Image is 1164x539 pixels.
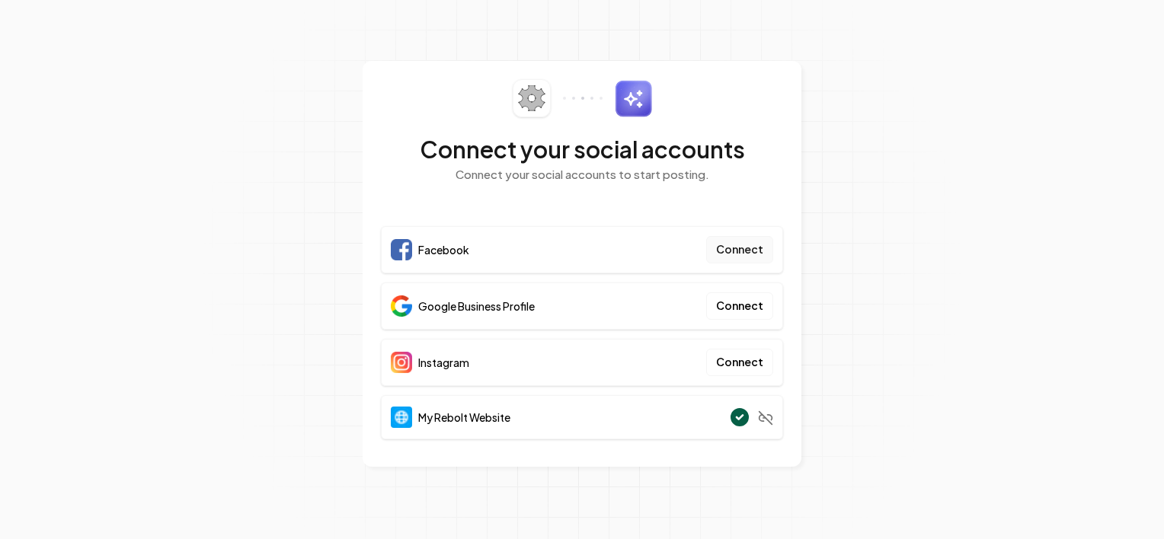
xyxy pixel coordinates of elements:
img: connector-dots.svg [563,97,603,100]
button: Connect [706,236,773,263]
img: Facebook [391,239,412,260]
img: Google [391,295,412,317]
img: sparkles.svg [615,80,652,117]
button: Connect [706,349,773,376]
span: Facebook [418,242,469,257]
img: Instagram [391,352,412,373]
span: Instagram [418,355,469,370]
span: My Rebolt Website [418,410,510,425]
h2: Connect your social accounts [381,136,783,163]
button: Connect [706,292,773,320]
img: Website [391,407,412,428]
span: Google Business Profile [418,298,535,314]
p: Connect your social accounts to start posting. [381,166,783,183]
